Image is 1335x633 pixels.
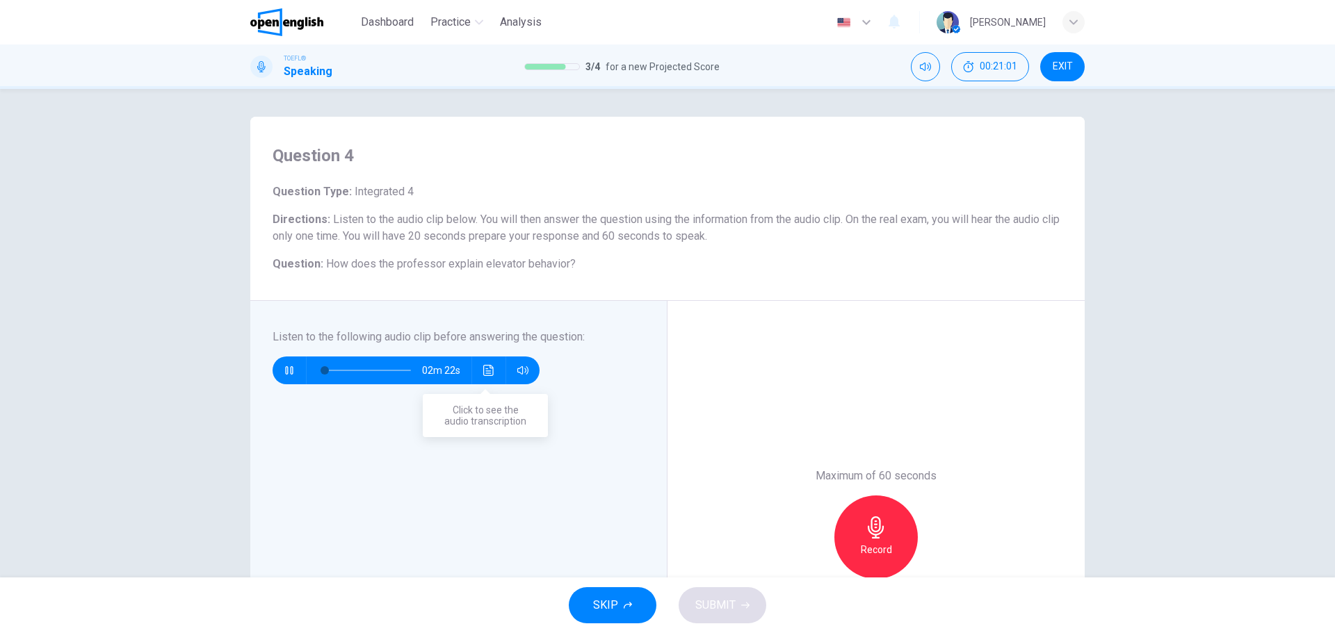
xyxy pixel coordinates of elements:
h6: Directions : [273,211,1062,245]
span: Listen to the audio clip below. You will then answer the question using the information from the ... [273,213,1060,242]
a: OpenEnglish logo [250,8,355,36]
div: Hide [951,52,1029,81]
img: OpenEnglish logo [250,8,323,36]
h6: Record [861,541,892,558]
span: Practice [430,14,471,31]
span: Dashboard [361,14,414,31]
h1: Speaking [284,63,332,80]
div: [PERSON_NAME] [970,14,1046,31]
span: 02m 22s [422,356,471,384]
button: EXIT [1040,52,1085,81]
h6: Listen to the following audio clip before answering the question : [273,329,628,345]
h4: Question 4 [273,145,1062,167]
span: Integrated 4 [352,185,414,198]
button: Record [834,495,918,579]
h6: Maximum of 60 seconds [816,468,937,484]
button: Analysis [494,10,547,35]
div: Mute [911,52,940,81]
img: Profile picture [937,11,959,33]
button: SKIP [569,587,656,623]
h6: Question : [273,256,1062,272]
button: Dashboard [355,10,419,35]
span: EXIT [1053,61,1073,72]
button: 00:21:01 [951,52,1029,81]
span: 00:21:01 [980,61,1017,72]
span: TOEFL® [284,54,306,63]
h6: Question Type : [273,183,1062,200]
span: How does the professor explain elevator behavior? [326,257,576,270]
img: en [835,17,852,28]
button: Click to see the audio transcription [478,356,500,384]
span: for a new Projected Score [606,58,720,75]
button: Practice [425,10,489,35]
div: Click to see the audio transcription [423,394,548,437]
span: 3 / 4 [585,58,600,75]
span: SKIP [593,595,618,615]
span: Analysis [500,14,542,31]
